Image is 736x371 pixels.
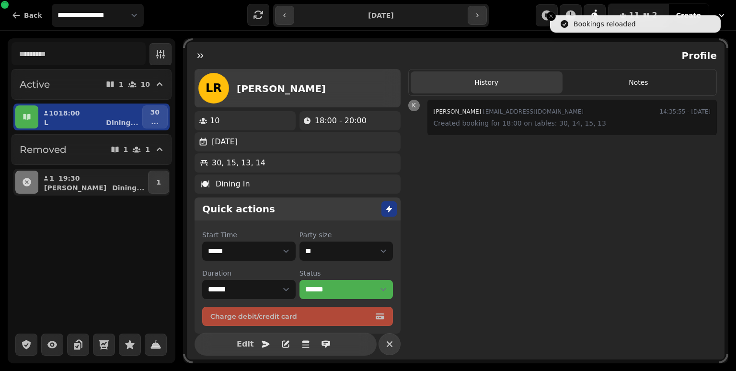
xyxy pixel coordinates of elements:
p: Dining ... [106,118,138,128]
button: Removed11 [11,134,172,165]
p: [DATE] [212,136,238,148]
button: 1 [148,171,169,194]
button: Charge debit/credit card [202,307,393,326]
h2: [PERSON_NAME] [237,82,326,95]
p: 1 [49,174,55,183]
h2: Profile [678,49,717,62]
button: 119:30[PERSON_NAME]Dining... [40,171,146,194]
div: [EMAIL_ADDRESS][DOMAIN_NAME] [434,106,584,117]
p: 30 [150,107,160,117]
p: ... [150,117,160,127]
button: Active110 [11,69,172,100]
h2: Quick actions [202,202,275,216]
p: 18:00 [58,108,80,118]
span: K [412,103,416,108]
label: Duration [202,268,296,278]
p: 1 [156,177,161,187]
time: 14:35:55 - [DATE] [660,106,711,117]
p: 10 [210,115,219,127]
span: Charge debit/credit card [210,313,373,320]
label: Status [299,268,393,278]
p: Created booking for 18:00 on tables: 30, 14, 15, 13 [434,117,711,129]
button: 1018:00LDining... [40,105,140,128]
span: Back [24,12,42,19]
p: 18:00 - 20:00 [315,115,367,127]
p: 19:30 [58,174,80,183]
div: Bookings reloaded [574,19,636,29]
span: Edit [240,340,251,348]
button: Back [4,4,50,27]
p: 10 [49,108,55,118]
p: 1 [145,146,150,153]
button: Close toast [546,12,556,21]
p: 🍽️ [200,178,210,190]
span: LR [206,82,222,94]
h2: Removed [20,143,67,156]
p: Dining ... [112,183,144,193]
p: [PERSON_NAME] [44,183,106,193]
p: Dining In [216,178,250,190]
p: 1 [124,146,128,153]
p: 30, 15, 13, 14 [212,157,265,169]
span: [PERSON_NAME] [434,108,482,115]
button: Notes [563,71,714,93]
button: 30... [142,105,168,128]
button: Create [668,4,709,27]
p: 10 [141,81,150,88]
p: 1 [119,81,124,88]
p: L [44,118,48,128]
button: Edit [236,335,255,354]
button: 112 [608,4,668,27]
button: History [411,71,563,93]
label: Party size [299,230,393,240]
h2: Active [20,78,50,91]
label: Start Time [202,230,296,240]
